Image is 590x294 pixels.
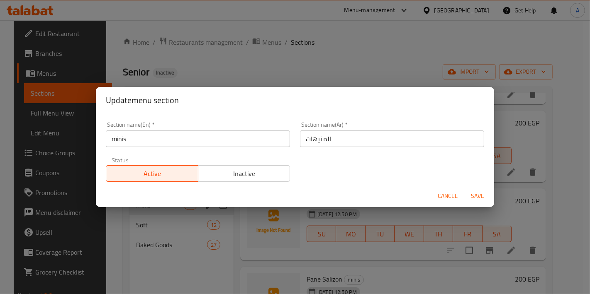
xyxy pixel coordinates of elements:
span: Active [110,168,195,180]
button: Cancel [434,188,461,204]
button: Save [464,188,491,204]
span: Inactive [202,168,287,180]
input: Please enter section name(en) [106,130,290,147]
button: Active [106,165,198,182]
span: Save [468,191,488,201]
button: Inactive [198,165,290,182]
input: Please enter section name(ar) [300,130,484,147]
h2: Update menu section [106,94,484,107]
span: Cancel [438,191,458,201]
